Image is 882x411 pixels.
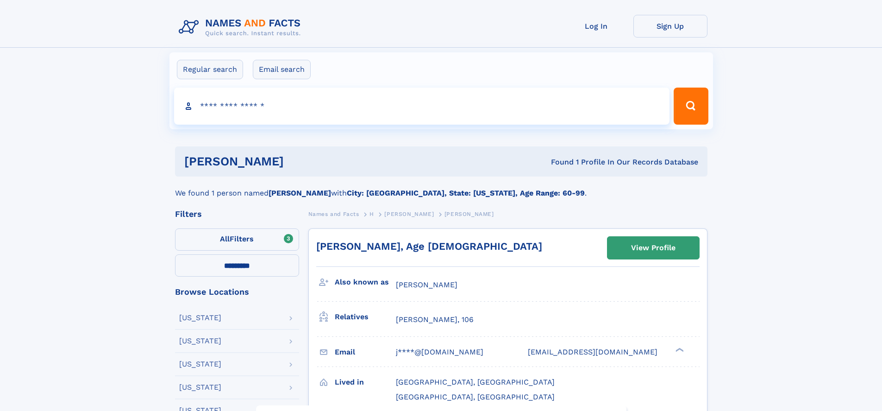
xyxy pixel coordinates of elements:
[335,274,396,290] h3: Also known as
[673,347,684,353] div: ❯
[444,211,494,217] span: [PERSON_NAME]
[175,177,707,199] div: We found 1 person named with .
[253,60,311,79] label: Email search
[308,208,359,220] a: Names and Facts
[369,211,374,217] span: H
[559,15,633,38] a: Log In
[335,374,396,390] h3: Lived in
[175,288,299,296] div: Browse Locations
[177,60,243,79] label: Regular search
[174,88,670,125] input: search input
[175,15,308,40] img: Logo Names and Facts
[396,315,474,325] a: [PERSON_NAME], 106
[184,156,418,167] h1: [PERSON_NAME]
[175,228,299,251] label: Filters
[269,189,331,197] b: [PERSON_NAME]
[396,378,555,386] span: [GEOGRAPHIC_DATA], [GEOGRAPHIC_DATA]
[528,348,657,356] span: [EMAIL_ADDRESS][DOMAIN_NAME]
[384,208,434,220] a: [PERSON_NAME]
[607,237,699,259] a: View Profile
[179,314,221,322] div: [US_STATE]
[396,280,457,289] span: [PERSON_NAME]
[179,337,221,345] div: [US_STATE]
[633,15,707,38] a: Sign Up
[316,240,542,252] a: [PERSON_NAME], Age [DEMOGRAPHIC_DATA]
[335,344,396,360] h3: Email
[369,208,374,220] a: H
[220,234,230,243] span: All
[175,210,299,218] div: Filters
[674,88,708,125] button: Search Button
[335,309,396,325] h3: Relatives
[417,157,698,167] div: Found 1 Profile In Our Records Database
[384,211,434,217] span: [PERSON_NAME]
[631,237,676,259] div: View Profile
[396,392,555,401] span: [GEOGRAPHIC_DATA], [GEOGRAPHIC_DATA]
[179,384,221,391] div: [US_STATE]
[347,189,585,197] b: City: [GEOGRAPHIC_DATA], State: [US_STATE], Age Range: 60-99
[179,360,221,368] div: [US_STATE]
